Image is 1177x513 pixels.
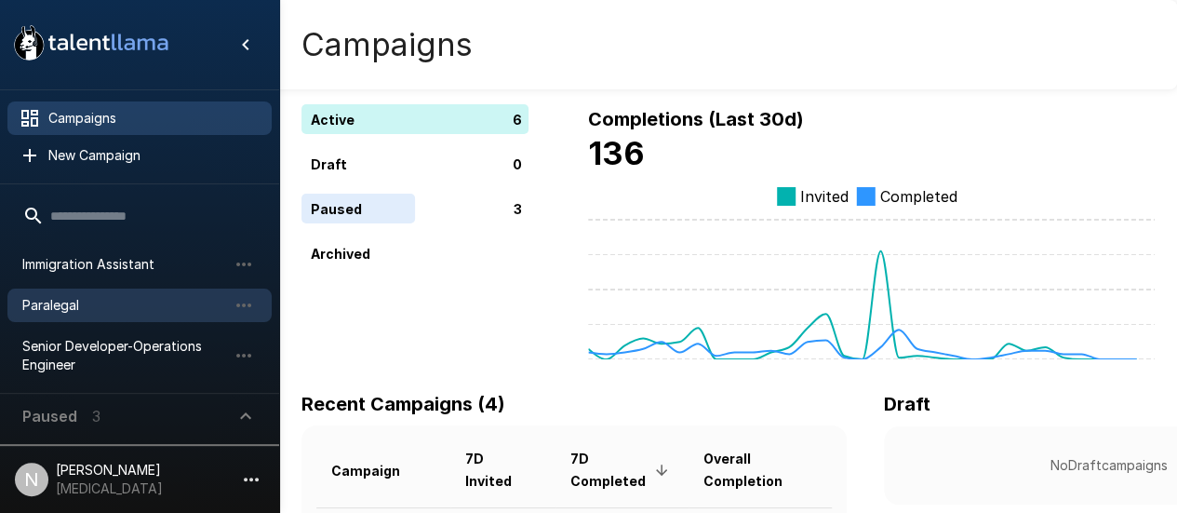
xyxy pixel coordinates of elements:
p: 6 [513,110,522,129]
span: 7D Invited [465,448,541,493]
b: 136 [588,134,645,172]
span: 7D Completed [570,448,675,493]
b: Completions (Last 30d) [588,108,804,130]
b: Draft [884,393,930,415]
h4: Campaigns [301,25,473,64]
span: Campaign [331,460,424,482]
span: Overall Completion [703,448,817,493]
b: Recent Campaigns (4) [301,393,505,415]
p: 3 [514,199,522,219]
p: 0 [513,155,522,174]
